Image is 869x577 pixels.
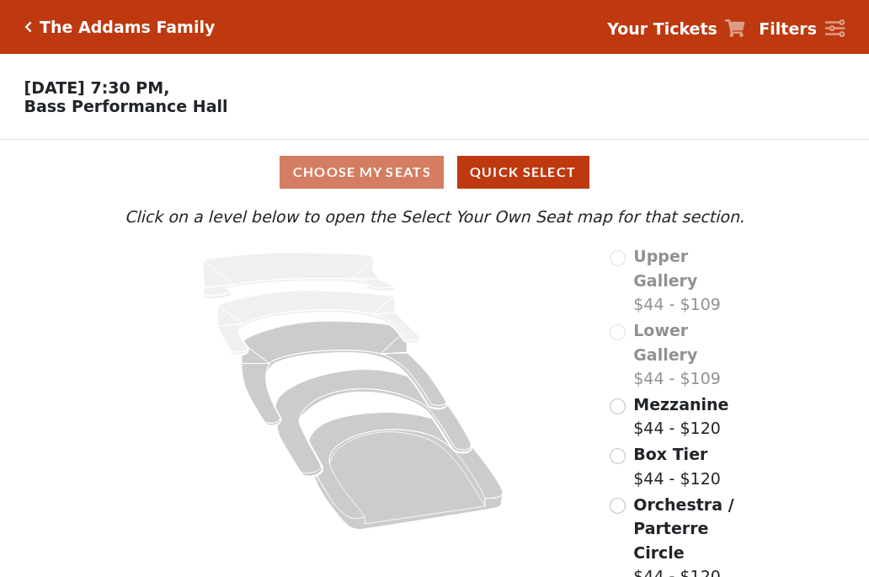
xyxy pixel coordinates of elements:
label: $44 - $120 [633,393,728,441]
strong: Filters [759,19,817,38]
a: Click here to go back to filters [24,21,32,33]
span: Mezzanine [633,395,728,414]
a: Your Tickets [607,17,745,41]
label: $44 - $120 [633,442,721,490]
span: Lower Gallery [633,321,697,364]
span: Orchestra / Parterre Circle [633,495,733,562]
a: Filters [759,17,845,41]
p: Click on a level below to open the Select Your Own Seat map for that section. [120,205,749,229]
button: Quick Select [457,156,589,189]
label: $44 - $109 [633,318,749,391]
path: Lower Gallery - Seats Available: 0 [218,291,421,355]
span: Upper Gallery [633,247,697,290]
path: Upper Gallery - Seats Available: 0 [203,253,395,299]
span: Box Tier [633,445,707,463]
strong: Your Tickets [607,19,717,38]
path: Orchestra / Parterre Circle - Seats Available: 83 [309,413,504,530]
h5: The Addams Family [40,18,215,37]
label: $44 - $109 [633,244,749,317]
